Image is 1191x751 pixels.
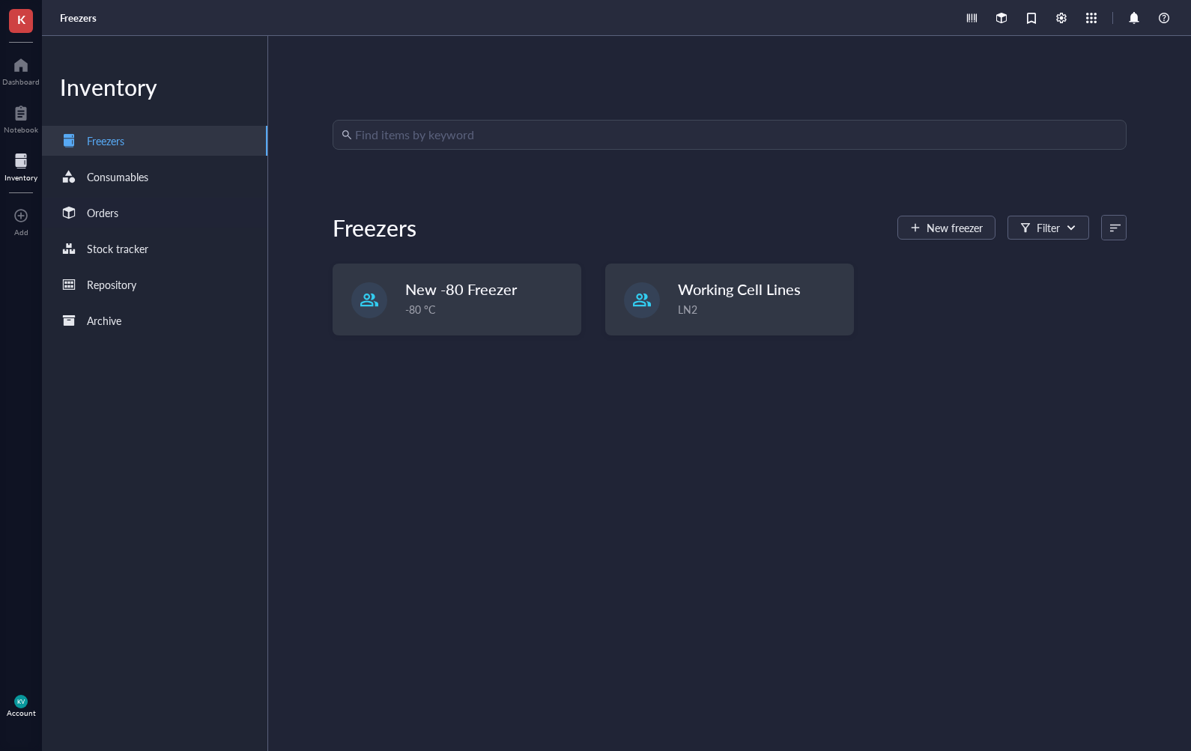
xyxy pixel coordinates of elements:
a: Repository [42,270,267,300]
div: Inventory [42,72,267,102]
div: Stock tracker [87,240,148,257]
div: Consumables [87,168,148,185]
button: New freezer [897,216,995,240]
a: Notebook [4,101,38,134]
div: Account [7,708,36,717]
div: Inventory [4,173,37,182]
span: KV [17,698,25,705]
div: Dashboard [2,77,40,86]
a: Stock tracker [42,234,267,264]
div: Archive [87,312,121,329]
a: Inventory [4,149,37,182]
span: Working Cell Lines [678,279,801,300]
span: K [17,10,25,28]
div: Freezers [333,213,416,243]
a: Dashboard [2,53,40,86]
a: Freezers [42,126,267,156]
span: New freezer [927,222,983,234]
div: Orders [87,204,118,221]
div: LN2 [678,301,844,317]
a: Consumables [42,162,267,192]
a: Orders [42,198,267,228]
div: Add [14,228,28,237]
a: Archive [42,305,267,335]
div: -80 °C [405,301,572,317]
div: Repository [87,276,136,293]
a: Freezers [60,11,100,25]
span: New -80 Freezer [405,279,517,300]
div: Freezers [87,133,124,149]
div: Filter [1037,219,1060,236]
div: Notebook [4,125,38,134]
